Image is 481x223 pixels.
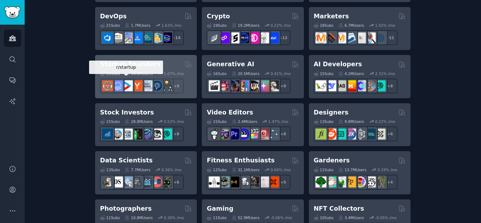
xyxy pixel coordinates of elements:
img: succulents [325,176,336,187]
img: statistics [122,176,133,187]
img: ethstaker [229,32,239,43]
div: + 8 [383,79,398,93]
img: StocksAndTrading [142,129,152,140]
img: content_marketing [316,32,326,43]
img: technicalanalysis [161,129,172,140]
img: aivideo [209,80,220,91]
div: 11 Sub s [100,215,120,220]
img: defiblockchain [248,32,259,43]
img: OnlineMarketing [375,32,386,43]
div: + 12 [276,30,291,45]
img: datascience [112,176,123,187]
img: dataengineering [132,176,143,187]
div: 13.7M Users [338,167,366,172]
img: azuredevops [102,32,113,43]
img: sdforall [238,80,249,91]
img: swingtrading [151,129,162,140]
h2: Gaming [207,204,233,213]
img: datasets [151,176,162,187]
div: 21 Sub s [100,23,120,28]
div: 7.7M Users [125,167,150,172]
img: workout [229,176,239,187]
div: 16 Sub s [100,71,120,76]
img: Forex [122,129,133,140]
img: llmops [365,80,376,91]
img: FluxAI [248,80,259,91]
div: 15 Sub s [100,119,120,124]
img: personaltraining [268,176,279,187]
div: 31.1M Users [232,167,260,172]
img: fitness30plus [248,176,259,187]
img: 0xPolygon [219,32,230,43]
div: + 5 [276,175,291,190]
img: MistralAI [345,80,356,91]
img: AIDevelopersSociety [375,80,386,91]
img: AskMarketing [335,32,346,43]
h2: Photographers [100,204,152,213]
div: 1.63 % /mo [162,23,182,28]
h2: Fitness Enthusiasts [207,156,275,165]
img: deepdream [229,80,239,91]
img: AWS_Certified_Experts [112,32,123,43]
img: SavageGarden [335,176,346,187]
div: 13 Sub s [100,167,120,172]
h2: Startup Founders [100,60,161,69]
div: + 8 [276,126,291,141]
img: googleads [355,32,366,43]
img: dividends [102,129,113,140]
div: 0.22 % /mo [271,23,291,28]
div: 12 Sub s [207,167,226,172]
h2: AI Developers [314,60,362,69]
img: ValueInvesting [112,129,123,140]
div: + 4 [383,175,398,190]
div: 28.8M Users [125,119,152,124]
img: growmybusiness [161,80,172,91]
div: + 8 [169,126,184,141]
h2: Video Editors [207,108,253,117]
img: starryai [258,80,269,91]
img: bigseo [325,32,336,43]
div: 6.7M Users [338,23,364,28]
div: 0.04 % /mo [271,167,291,172]
div: 1.07 % /mo [164,71,184,76]
div: 19.2M Users [232,23,260,28]
img: finalcutpro [248,129,259,140]
h2: Data Scientists [100,156,152,165]
img: EntrepreneurRideAlong [102,80,113,91]
div: 18 Sub s [314,23,333,28]
img: data [161,176,172,187]
img: dalle2 [219,80,230,91]
h2: Stock Investors [100,108,154,117]
img: Youtubevideo [258,129,269,140]
img: startup [122,80,133,91]
div: 1.02 % /mo [375,23,395,28]
div: 52.9M Users [232,215,260,220]
div: 0.52 % /mo [164,119,184,124]
div: + 9 [169,79,184,93]
img: gopro [209,129,220,140]
img: MachineLearning [102,176,113,187]
h2: Gardeners [314,156,350,165]
div: 0.30 % /mo [164,215,184,220]
div: + 6 [383,126,398,141]
img: ycombinator [132,80,143,91]
img: PlatformEngineers [161,32,172,43]
div: 16 Sub s [207,71,226,76]
img: GardeningUK [345,176,356,187]
img: GardenersWorld [375,176,386,187]
div: + 11 [383,30,398,45]
img: userexperience [355,129,366,140]
div: 3.4M Users [338,215,364,220]
img: GummySearch logo [4,6,20,19]
h2: Crypto [207,12,230,21]
div: 0.19 % /mo [377,167,398,172]
img: DeepSeek [325,80,336,91]
h2: NFT Collectors [314,204,364,213]
img: learndesign [365,129,376,140]
div: 1.7M Users [125,23,150,28]
img: Trading [132,129,143,140]
img: web3 [238,32,249,43]
img: logodesign [325,129,336,140]
div: -0.06 % /mo [271,215,292,220]
img: editors [219,129,230,140]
